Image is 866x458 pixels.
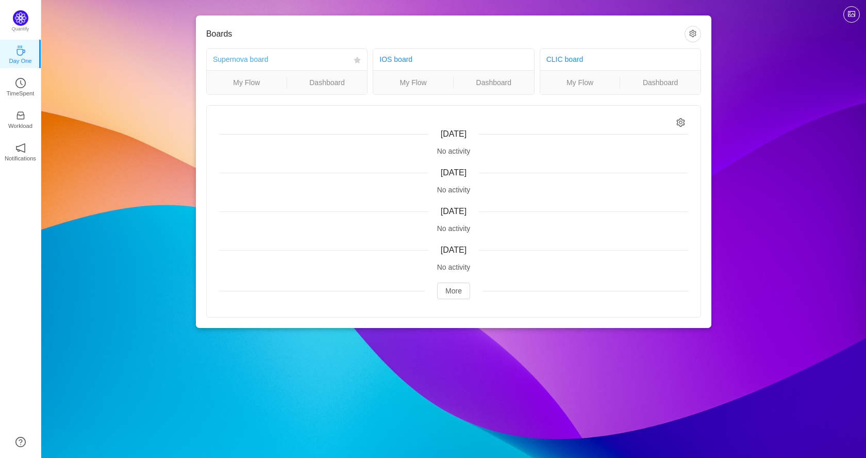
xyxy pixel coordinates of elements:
a: IOS board [379,55,412,63]
h3: Boards [206,29,685,39]
a: Supernova board [213,55,268,63]
p: Workload [8,121,32,130]
img: Quantify [13,10,28,26]
span: [DATE] [441,246,467,254]
div: No activity [219,262,688,273]
i: icon: star [354,57,361,64]
p: Notifications [5,154,36,163]
a: Dashboard [287,77,368,88]
div: No activity [219,185,688,195]
a: icon: notificationNotifications [15,146,26,156]
a: icon: coffeeDay One [15,48,26,59]
div: No activity [219,146,688,157]
p: Day One [9,56,31,66]
div: No activity [219,223,688,234]
p: TimeSpent [7,89,35,98]
a: icon: question-circle [15,437,26,447]
a: Dashboard [454,77,534,88]
button: More [437,283,470,299]
a: My Flow [540,77,620,88]
a: My Flow [373,77,453,88]
a: My Flow [207,77,287,88]
i: icon: notification [15,143,26,153]
p: Quantify [12,26,29,33]
button: icon: picture [843,6,860,23]
span: [DATE] [441,129,467,138]
a: CLIC board [546,55,584,63]
i: icon: setting [676,118,685,127]
a: icon: clock-circleTimeSpent [15,81,26,91]
span: [DATE] [441,168,467,177]
i: icon: coffee [15,45,26,56]
button: icon: setting [685,26,701,42]
i: icon: inbox [15,110,26,121]
a: icon: inboxWorkload [15,113,26,124]
i: icon: clock-circle [15,78,26,88]
span: [DATE] [441,207,467,216]
a: Dashboard [620,77,701,88]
